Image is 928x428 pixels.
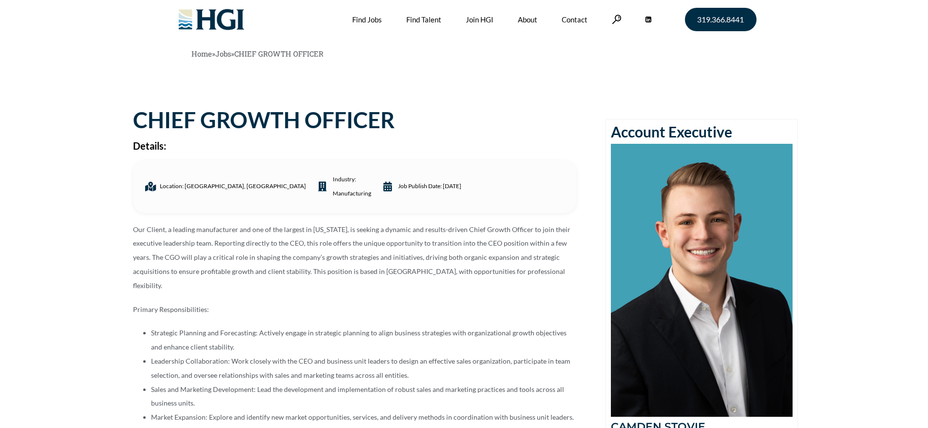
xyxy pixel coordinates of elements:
span: industry: [330,173,371,201]
h1: CHIEF GROWTH OFFICER [133,109,576,131]
span: CHIEF GROWTH OFFICER [234,49,323,58]
a: Search [612,15,622,24]
li: Strategic Planning and Forecasting: Actively engage in strategic planning to align business strat... [151,326,576,354]
span: Job Publish date: [DATE] [396,179,461,194]
a: Manufacturing [333,187,371,201]
a: 319.366.8441 [685,8,757,31]
a: Jobs [215,49,231,58]
h2: Details: [133,141,576,151]
p: Primary Responsibilities: [133,303,576,317]
li: Leadership Collaboration: Work closely with the CEO and business unit leaders to design an effect... [151,354,576,383]
a: Home [191,49,212,58]
h2: Account Executive [611,124,793,139]
span: » » [191,49,323,58]
li: Sales and Marketing Development: Lead the development and implementation of robust sales and mark... [151,383,576,411]
p: Our Client, a leading manufacturer and one of the largest in [US_STATE], is seeking a dynamic and... [133,223,576,293]
span: 319.366.8441 [697,16,744,23]
span: Location: [GEOGRAPHIC_DATA], [GEOGRAPHIC_DATA] [157,179,306,194]
li: Market Expansion: Explore and identify new market opportunities, services, and delivery methods i... [151,410,576,425]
